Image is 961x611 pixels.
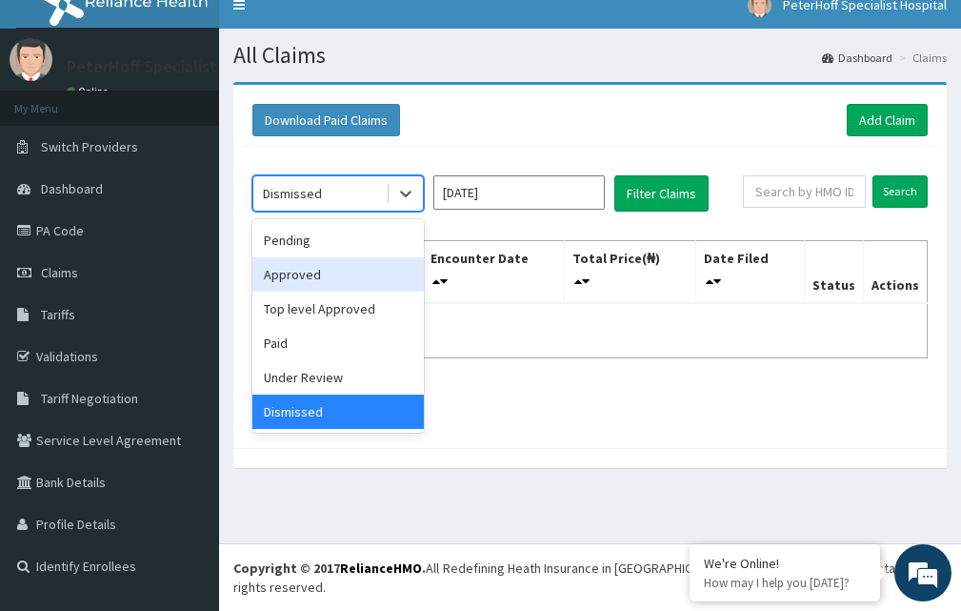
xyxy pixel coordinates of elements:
span: Claims [41,264,78,281]
a: Online [67,85,112,98]
div: Approved [252,257,424,292]
div: Chat with us now [99,107,320,132]
footer: All rights reserved. [219,543,961,611]
div: Redefining Heath Insurance in [GEOGRAPHIC_DATA] using Telemedicine and Data Science! [443,559,947,578]
li: Claims [894,50,947,66]
span: Tariffs [41,306,75,323]
button: Filter Claims [614,175,709,212]
span: We're online! [110,184,263,377]
textarea: Type your message and hit 'Enter' [10,408,363,475]
div: Top level Approved [252,292,424,326]
div: Under Review [252,360,424,395]
div: Paid [252,326,424,360]
th: Date Filed [695,241,804,304]
img: User Image [10,38,52,81]
p: PeterHoff Specialist Hospital [67,58,284,75]
a: RelianceHMO [340,560,422,577]
div: Dismissed [263,184,322,203]
span: Dashboard [41,180,103,197]
span: Switch Providers [41,138,138,155]
a: Dashboard [822,50,892,66]
input: Search [872,175,928,208]
div: Minimize live chat window [312,10,358,55]
div: Dismissed [252,395,424,429]
span: Tariff Negotiation [41,390,138,407]
strong: Copyright © 2017 . [233,560,426,577]
a: Add Claim [847,104,928,136]
input: Search by HMO ID [743,175,866,208]
img: d_794563401_company_1708531726252_794563401 [35,95,77,143]
th: Status [804,241,863,304]
th: Total Price(₦) [564,241,695,304]
th: Encounter Date [422,241,564,304]
th: Actions [863,241,927,304]
button: Download Paid Claims [252,104,400,136]
input: Select Month and Year [433,175,605,210]
div: Pending [252,223,424,257]
h1: All Claims [233,43,947,68]
div: We're Online! [704,555,866,572]
p: How may I help you today? [704,575,866,591]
